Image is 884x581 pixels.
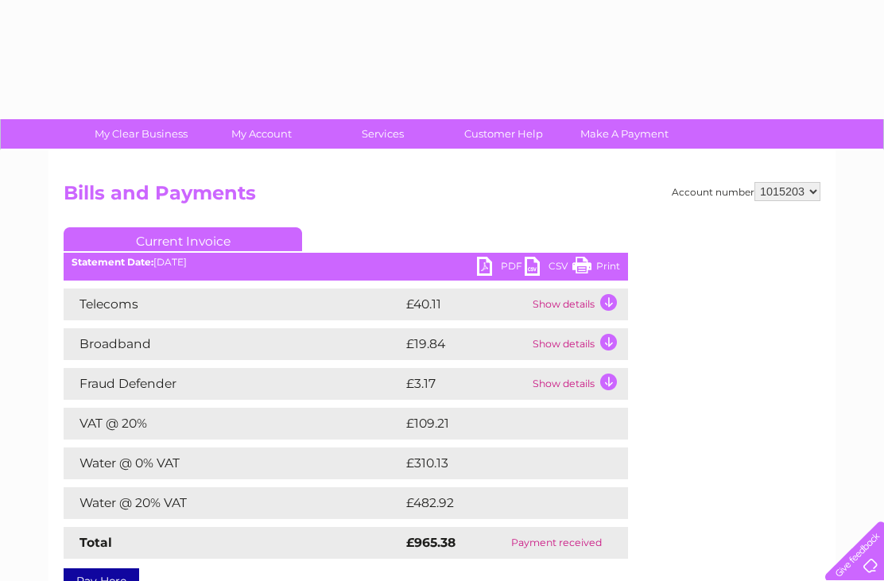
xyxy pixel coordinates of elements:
[529,289,628,320] td: Show details
[64,257,628,268] div: [DATE]
[64,227,302,251] a: Current Invoice
[64,487,402,519] td: Water @ 20% VAT
[529,368,628,400] td: Show details
[559,119,690,149] a: Make A Payment
[477,257,525,280] a: PDF
[402,447,597,479] td: £310.13
[64,408,402,440] td: VAT @ 20%
[196,119,328,149] a: My Account
[79,535,112,550] strong: Total
[317,119,448,149] a: Services
[438,119,569,149] a: Customer Help
[402,408,598,440] td: £109.21
[64,328,402,360] td: Broadband
[64,289,402,320] td: Telecoms
[64,182,820,212] h2: Bills and Payments
[402,289,529,320] td: £40.11
[406,535,456,550] strong: £965.38
[402,368,529,400] td: £3.17
[572,257,620,280] a: Print
[402,328,529,360] td: £19.84
[672,182,820,201] div: Account number
[402,487,600,519] td: £482.92
[72,256,153,268] b: Statement Date:
[64,447,402,479] td: Water @ 0% VAT
[529,328,628,360] td: Show details
[485,527,628,559] td: Payment received
[525,257,572,280] a: CSV
[76,119,207,149] a: My Clear Business
[64,368,402,400] td: Fraud Defender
